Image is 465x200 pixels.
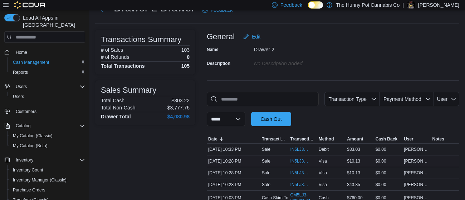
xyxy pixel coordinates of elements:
[319,158,327,164] span: Visa
[418,1,459,9] p: [PERSON_NAME]
[13,94,24,99] span: Users
[404,136,413,142] span: User
[346,135,374,143] button: Amount
[280,1,302,9] span: Feedback
[13,133,53,139] span: My Catalog (Classic)
[1,121,88,131] button: Catalog
[10,166,85,174] span: Inventory Count
[101,105,136,111] h6: Total Non-Cash
[290,136,315,142] span: Transaction #
[328,96,367,102] span: Transaction Type
[10,92,27,101] a: Users
[13,107,85,116] span: Customers
[347,136,363,142] span: Amount
[1,47,88,57] button: Home
[404,182,429,188] span: [PERSON_NAME]
[13,48,30,57] a: Home
[7,57,88,67] button: Cash Management
[20,14,85,29] span: Load All Apps in [GEOGRAPHIC_DATA]
[10,68,85,77] span: Reports
[16,109,36,114] span: Customers
[319,147,329,152] span: Debit
[10,166,46,174] a: Inventory Count
[347,182,360,188] span: $43.85
[260,135,289,143] button: Transaction Type
[10,176,85,184] span: Inventory Manager (Classic)
[347,170,360,176] span: $10.13
[240,30,263,44] button: Edit
[404,158,429,164] span: [PERSON_NAME]
[16,157,33,163] span: Inventory
[402,1,404,9] p: |
[317,135,346,143] button: Method
[262,147,270,152] p: Sale
[7,131,88,141] button: My Catalog (Classic)
[262,170,270,176] p: Sale
[10,142,85,150] span: My Catalog (Beta)
[319,182,327,188] span: Visa
[13,122,33,130] button: Catalog
[308,1,323,9] input: Dark Mode
[251,112,291,126] button: Cash Out
[347,158,360,164] span: $10.13
[10,68,31,77] a: Reports
[181,47,190,53] p: 103
[13,143,48,149] span: My Catalog (Beta)
[347,147,360,152] span: $33.03
[13,156,85,164] span: Inventory
[262,136,287,142] span: Transaction Type
[319,136,334,142] span: Method
[336,1,400,9] p: The Hunny Pot Cannabis Co
[1,106,88,116] button: Customers
[290,158,308,164] span: IN5LJ3-5958652
[431,135,459,143] button: Notes
[13,167,43,173] span: Inventory Count
[376,136,397,142] span: Cash Back
[14,1,46,9] img: Cova
[13,122,85,130] span: Catalog
[290,145,315,154] button: IN5LJ3-5958674
[208,136,217,142] span: Date
[290,170,308,176] span: IN5LJ3-5958648
[434,92,459,106] button: User
[252,33,260,40] span: Edit
[7,175,88,185] button: Inventory Manager (Classic)
[207,61,230,66] label: Description
[374,180,402,189] div: $0.00
[10,58,52,67] a: Cash Management
[101,114,131,119] h4: Drawer Total
[254,44,350,52] div: Drawer 2
[7,141,88,151] button: My Catalog (Beta)
[374,145,402,154] div: $0.00
[207,169,260,177] div: [DATE] 10:28 PM
[404,147,429,152] span: [PERSON_NAME]
[262,158,270,164] p: Sale
[1,155,88,165] button: Inventory
[207,135,260,143] button: Date
[1,82,88,92] button: Users
[319,170,327,176] span: Visa
[374,169,402,177] div: $0.00
[383,96,421,102] span: Payment Method
[290,182,308,188] span: IN5LJ3-5958617
[16,50,27,55] span: Home
[187,54,190,60] p: 0
[407,1,415,9] div: Maddy Griffiths
[290,169,315,177] button: IN5LJ3-5958648
[7,165,88,175] button: Inventory Count
[13,60,49,65] span: Cash Management
[207,180,260,189] div: [DATE] 10:23 PM
[167,105,190,111] p: $3,777.76
[10,132,55,140] a: My Catalog (Classic)
[13,156,36,164] button: Inventory
[254,58,350,66] div: No Description added
[13,48,85,57] span: Home
[374,157,402,165] div: $0.00
[101,63,145,69] h4: Total Transactions
[207,32,235,41] h3: General
[290,147,308,152] span: IN5LJ3-5958674
[10,142,50,150] a: My Catalog (Beta)
[290,157,315,165] button: IN5LJ3-5958652
[101,47,123,53] h6: # of Sales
